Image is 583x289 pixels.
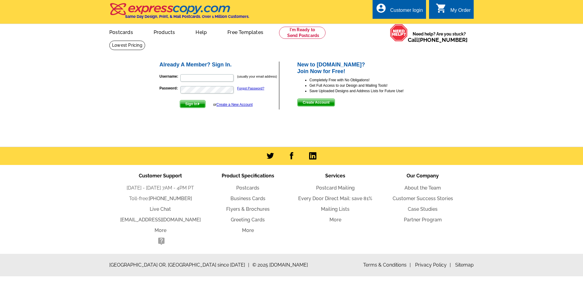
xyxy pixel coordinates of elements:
a: Same Day Design, Print, & Mail Postcards. Over 1 Million Customers. [109,7,249,19]
h2: Already A Member? Sign In. [159,62,279,68]
li: Get Full Access to our Design and Mailing Tools! [309,83,424,88]
a: Postcards [236,185,259,191]
a: Case Studies [408,206,438,212]
a: More [155,227,166,233]
div: or [213,102,253,107]
span: Need help? Are you stuck? [408,31,471,43]
span: [GEOGRAPHIC_DATA] OR, [GEOGRAPHIC_DATA] since [DATE] [109,261,249,269]
a: Every Door Direct Mail: save 81% [298,196,372,201]
a: Help [186,25,216,39]
span: © 2025 [DOMAIN_NAME] [252,261,308,269]
a: Customer Success Stories [393,196,453,201]
label: Password: [159,86,180,91]
small: (usually your email address) [237,75,277,78]
h4: Same Day Design, Print, & Mail Postcards. Over 1 Million Customers. [125,14,249,19]
button: Sign In [180,100,206,108]
span: Call [408,37,468,43]
a: Sitemap [455,262,474,268]
li: Save Uploaded Designs and Address Lists for Future Use! [309,88,424,94]
a: Terms & Conditions [363,262,411,268]
i: shopping_cart [436,3,447,14]
h2: New to [DOMAIN_NAME]? Join Now for Free! [297,62,424,75]
a: [PHONE_NUMBER] [149,196,192,201]
li: Completely Free with No Obligations! [309,77,424,83]
a: Forgot Password? [237,86,264,90]
a: Partner Program [404,217,442,223]
a: Mailing Lists [321,206,349,212]
a: shopping_cart My Order [436,7,471,14]
img: button-next-arrow-white.png [197,102,200,105]
a: Products [144,25,185,39]
button: Create Account [297,99,335,106]
li: Toll-free: [117,195,204,202]
a: Free Templates [218,25,273,39]
a: Postcard Mailing [316,185,355,191]
a: More [242,227,254,233]
span: Services [325,173,345,179]
img: help [390,24,408,42]
a: Privacy Policy [415,262,451,268]
a: Live Chat [150,206,171,212]
li: [DATE] - [DATE] 7AM - 4PM PT [117,184,204,192]
span: Customer Support [139,173,182,179]
i: account_circle [376,3,387,14]
span: Our Company [407,173,439,179]
a: About the Team [404,185,441,191]
label: Username: [159,74,180,79]
span: Product Specifications [222,173,274,179]
a: [PHONE_NUMBER] [418,37,468,43]
a: Business Cards [230,196,265,201]
a: Greeting Cards [231,217,265,223]
div: Customer login [390,8,423,16]
a: Postcards [100,25,143,39]
a: Create a New Account [216,102,253,107]
div: My Order [450,8,471,16]
span: Create Account [298,99,335,106]
a: [EMAIL_ADDRESS][DOMAIN_NAME] [120,217,201,223]
a: Flyers & Brochures [226,206,270,212]
a: account_circle Customer login [376,7,423,14]
a: More [329,217,341,223]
